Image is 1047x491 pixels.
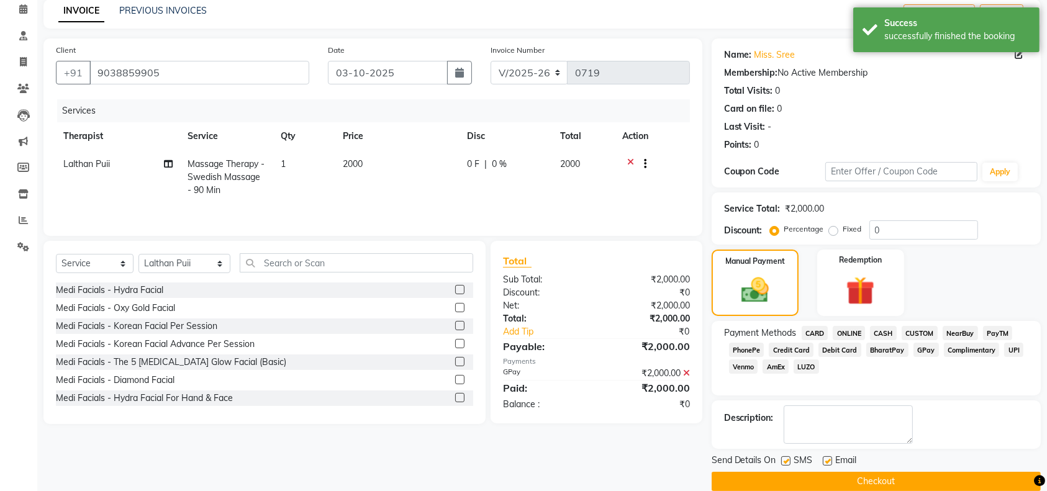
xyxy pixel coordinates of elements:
[794,454,813,469] span: SMS
[786,202,825,215] div: ₹2,000.00
[712,454,776,469] span: Send Details On
[776,84,781,97] div: 0
[1004,343,1023,357] span: UPI
[335,122,460,150] th: Price
[755,138,759,151] div: 0
[784,223,824,235] label: Percentage
[983,326,1013,340] span: PayTM
[56,374,175,387] div: Medi Facials - Diamond Facial
[902,326,938,340] span: CUSTOM
[833,326,865,340] span: ONLINE
[494,312,596,325] div: Total:
[494,286,596,299] div: Discount:
[328,45,345,56] label: Date
[843,223,862,235] label: Fixed
[56,61,91,84] button: +91
[825,162,977,181] input: Enter Offer / Coupon Code
[56,302,175,315] div: Medi Facials - Oxy Gold Facial
[503,255,532,268] span: Total
[56,356,286,369] div: Medi Facials - The 5 [MEDICAL_DATA] Glow Facial (Basic)
[724,48,752,61] div: Name:
[725,256,785,267] label: Manual Payment
[836,454,857,469] span: Email
[724,66,778,79] div: Membership:
[63,158,110,169] span: Lalthan Puii
[494,299,596,312] div: Net:
[596,312,699,325] div: ₹2,000.00
[724,138,752,151] div: Points:
[56,45,76,56] label: Client
[837,273,884,309] img: _gift.svg
[56,320,217,333] div: Medi Facials - Korean Facial Per Session
[802,326,828,340] span: CARD
[494,381,596,395] div: Paid:
[596,273,699,286] div: ₹2,000.00
[724,224,763,237] div: Discount:
[56,392,233,405] div: Medi Facials - Hydra Facial For Hand & Face
[943,326,978,340] span: NearBuy
[944,343,1000,357] span: Complimentary
[343,158,363,169] span: 2000
[596,286,699,299] div: ₹0
[57,99,699,122] div: Services
[904,4,975,24] button: Create New
[884,17,1030,30] div: Success
[980,4,1023,24] button: Save
[56,284,163,297] div: Medi Facials - Hydra Facial
[729,343,764,357] span: PhonePe
[460,122,553,150] th: Disc
[596,339,699,354] div: ₹2,000.00
[503,356,690,367] div: Payments
[769,343,814,357] span: Credit Card
[273,122,335,150] th: Qty
[755,48,795,61] a: Miss. Sree
[982,163,1018,181] button: Apply
[484,158,487,171] span: |
[818,343,861,357] span: Debit Card
[596,398,699,411] div: ₹0
[913,343,939,357] span: GPay
[492,158,507,171] span: 0 %
[615,122,690,150] th: Action
[188,158,265,196] span: Massage Therapy - Swedish Massage - 90 Min
[768,120,772,133] div: -
[724,412,774,425] div: Description:
[119,5,207,16] a: PREVIOUS INVOICES
[494,339,596,354] div: Payable:
[866,343,909,357] span: BharatPay
[614,325,699,338] div: ₹0
[794,359,819,374] span: LUZO
[724,84,773,97] div: Total Visits:
[777,102,782,115] div: 0
[724,202,781,215] div: Service Total:
[724,102,775,115] div: Card on file:
[712,472,1041,491] button: Checkout
[724,327,797,340] span: Payment Methods
[884,30,1030,43] div: successfully finished the booking
[494,273,596,286] div: Sub Total:
[763,359,789,374] span: AmEx
[240,253,473,273] input: Search or Scan
[56,338,255,351] div: Medi Facials - Korean Facial Advance Per Session
[733,274,777,306] img: _cash.svg
[553,122,615,150] th: Total
[596,381,699,395] div: ₹2,000.00
[560,158,580,169] span: 2000
[724,165,825,178] div: Coupon Code
[180,122,273,150] th: Service
[494,367,596,380] div: GPay
[467,158,479,171] span: 0 F
[56,122,180,150] th: Therapist
[89,61,309,84] input: Search by Name/Mobile/Email/Code
[494,398,596,411] div: Balance :
[596,367,699,380] div: ₹2,000.00
[724,66,1028,79] div: No Active Membership
[596,299,699,312] div: ₹2,000.00
[491,45,545,56] label: Invoice Number
[724,120,766,133] div: Last Visit:
[494,325,614,338] a: Add Tip
[839,255,882,266] label: Redemption
[281,158,286,169] span: 1
[729,359,758,374] span: Venmo
[870,326,897,340] span: CASH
